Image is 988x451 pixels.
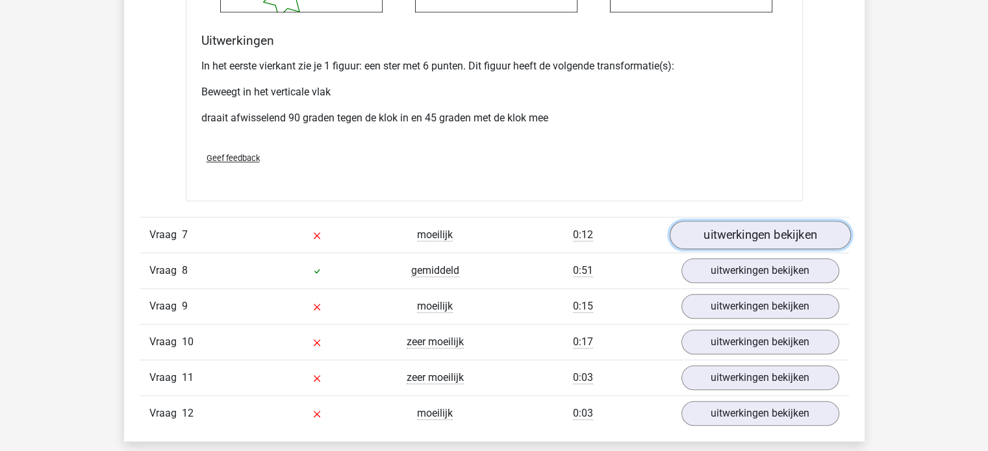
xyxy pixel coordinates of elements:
[681,365,839,390] a: uitwerkingen bekijken
[149,370,182,385] span: Vraag
[573,407,593,420] span: 0:03
[182,264,188,276] span: 8
[149,334,182,350] span: Vraag
[681,330,839,354] a: uitwerkingen bekijken
[417,407,453,420] span: moeilijk
[669,221,850,249] a: uitwerkingen bekijken
[207,153,260,163] span: Geef feedback
[201,84,787,100] p: Beweegt in het verticale vlak
[681,258,839,283] a: uitwerkingen bekijken
[182,335,194,348] span: 10
[573,264,593,277] span: 0:51
[411,264,459,277] span: gemiddeld
[201,58,787,74] p: In het eerste vierkant zie je 1 figuur: een ster met 6 punten. Dit figuur heeft de volgende trans...
[201,33,787,48] h4: Uitwerkingen
[417,300,453,313] span: moeilijk
[681,294,839,319] a: uitwerkingen bekijken
[149,227,182,243] span: Vraag
[182,228,188,241] span: 7
[573,335,593,348] span: 0:17
[407,335,464,348] span: zeer moeilijk
[407,371,464,384] span: zeer moeilijk
[149,299,182,314] span: Vraag
[573,228,593,241] span: 0:12
[149,406,182,421] span: Vraag
[201,110,787,126] p: draait afwisselend 90 graden tegen de klok in en 45 graden met de klok mee
[182,300,188,312] span: 9
[182,371,194,384] span: 11
[573,371,593,384] span: 0:03
[573,300,593,313] span: 0:15
[149,263,182,278] span: Vraag
[182,407,194,419] span: 12
[417,228,453,241] span: moeilijk
[681,401,839,426] a: uitwerkingen bekijken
